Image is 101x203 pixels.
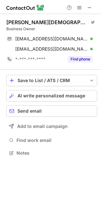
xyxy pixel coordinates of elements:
div: Save to List / ATS / CRM [17,78,86,83]
span: Send email [17,108,42,114]
div: [PERSON_NAME][DEMOGRAPHIC_DATA] [6,19,87,25]
span: AI write personalized message [17,93,85,98]
span: [EMAIL_ADDRESS][DOMAIN_NAME] [15,36,88,42]
button: save-profile-one-click [6,75,97,86]
button: Find work email [6,136,97,145]
span: Find work email [17,137,95,143]
span: Add to email campaign [17,124,68,129]
button: AI write personalized message [6,90,97,101]
button: Reveal Button [68,56,93,62]
button: Notes [6,149,97,157]
div: Business Owner [6,26,97,32]
img: ContactOut v5.3.10 [6,4,44,11]
button: Add to email campaign [6,121,97,132]
span: [EMAIL_ADDRESS][DOMAIN_NAME] [15,46,88,52]
button: Send email [6,105,97,117]
span: Notes [17,150,95,156]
